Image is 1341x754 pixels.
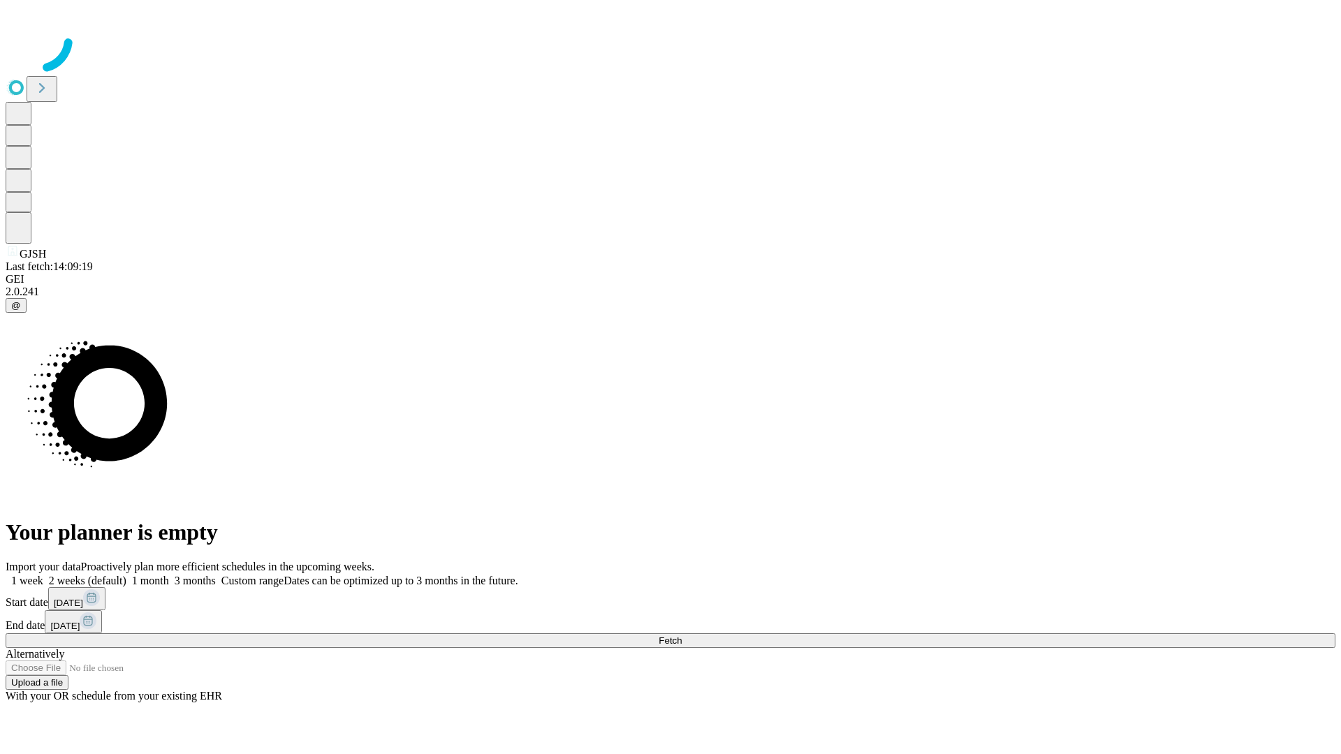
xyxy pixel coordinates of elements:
[6,587,1335,610] div: Start date
[6,648,64,660] span: Alternatively
[81,561,374,572] span: Proactively plan more efficient schedules in the upcoming weeks.
[6,633,1335,648] button: Fetch
[20,248,46,260] span: GJSH
[6,273,1335,286] div: GEI
[6,675,68,690] button: Upload a file
[50,621,80,631] span: [DATE]
[6,561,81,572] span: Import your data
[6,610,1335,633] div: End date
[132,575,169,586] span: 1 month
[11,300,21,311] span: @
[54,598,83,608] span: [DATE]
[659,635,682,646] span: Fetch
[221,575,284,586] span: Custom range
[6,690,222,702] span: With your OR schedule from your existing EHR
[6,260,93,272] span: Last fetch: 14:09:19
[284,575,518,586] span: Dates can be optimized up to 3 months in the future.
[175,575,216,586] span: 3 months
[6,286,1335,298] div: 2.0.241
[6,298,27,313] button: @
[49,575,126,586] span: 2 weeks (default)
[45,610,102,633] button: [DATE]
[48,587,105,610] button: [DATE]
[6,519,1335,545] h1: Your planner is empty
[11,575,43,586] span: 1 week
